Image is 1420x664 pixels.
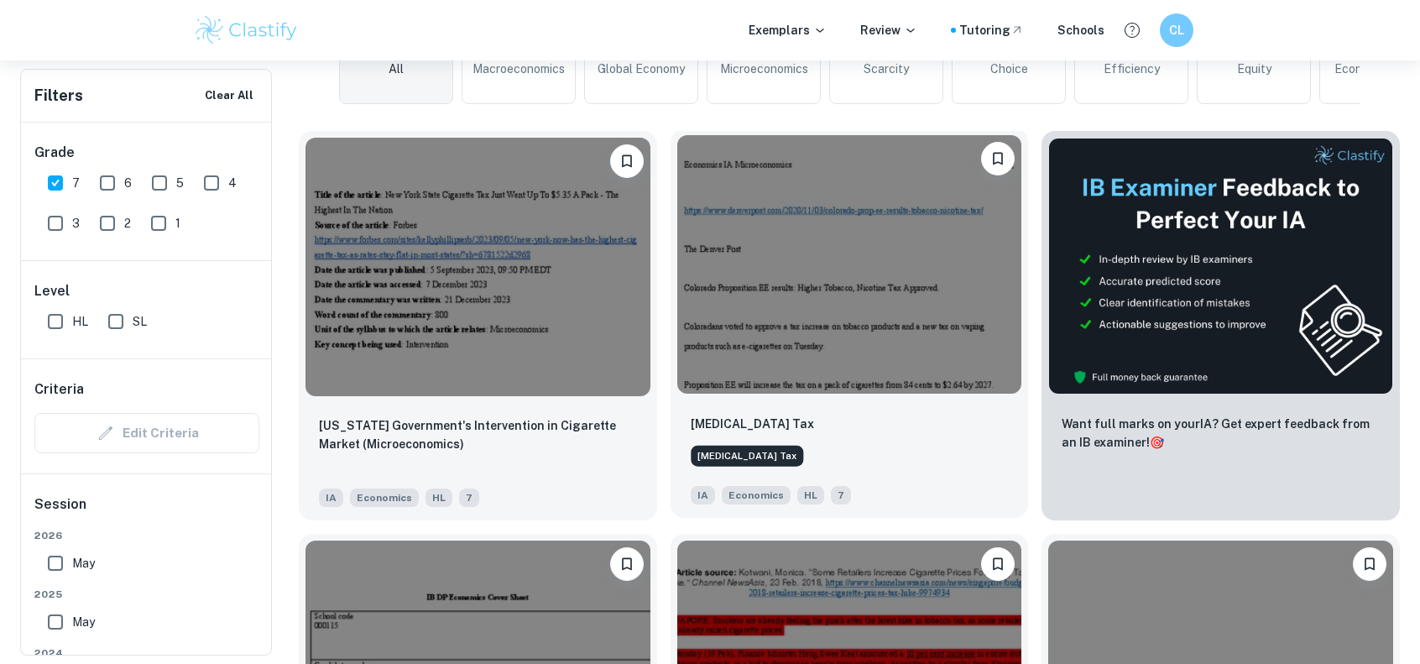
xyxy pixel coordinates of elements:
p: Exemplars [749,21,827,39]
span: 5 [176,174,184,192]
h6: CL [1167,21,1187,39]
button: Bookmark [981,142,1015,175]
button: Bookmark [610,144,644,178]
span: Microeconomics [720,60,808,78]
a: ThumbnailWant full marks on yourIA? Get expert feedback from an IB examiner! [1042,131,1400,520]
div: Criteria filters are unavailable when searching by topic [34,413,259,453]
button: Help and Feedback [1118,16,1146,44]
span: HL [797,486,824,505]
span: May [72,554,95,573]
img: Economics IA example thumbnail: Nicotine Tax [677,135,1022,394]
span: 2 [124,214,131,233]
span: Scarcity [864,60,909,78]
img: Clastify logo [193,13,300,47]
a: Schools [1057,21,1104,39]
a: BookmarkNew York Government's Intervention in Cigarette Market (Microeconomics)IAEconomicsHL7 [299,131,657,520]
button: Bookmark [1353,547,1386,581]
span: 2026 [34,528,259,543]
span: 7 [459,489,479,507]
span: 7 [831,486,851,505]
span: 🎯 [1150,436,1164,449]
p: Nicotine Tax [691,415,814,433]
a: BookmarkNicotine TaxIAEconomicsHL7 [671,131,1029,520]
span: Choice [990,60,1028,78]
span: 1 [175,214,180,233]
h6: Filters [34,84,83,107]
h6: Grade [34,143,259,163]
h6: Criteria [34,379,84,400]
span: IA [319,489,343,507]
span: SL [133,312,147,331]
img: Thumbnail [1048,138,1393,395]
button: Clear All [201,83,258,108]
span: Macroeconomics [472,60,565,78]
a: Tutoring [959,21,1024,39]
span: IA [691,486,715,505]
span: May [72,613,95,631]
button: Bookmark [981,547,1015,581]
span: Global Economy [598,60,685,78]
h6: Level [34,281,259,301]
span: Economics [722,486,791,505]
p: Review [860,21,917,39]
span: 7 [72,174,80,192]
span: 6 [124,174,132,192]
button: Bookmark [610,547,644,581]
h6: Session [34,494,259,528]
span: Equity [1237,60,1271,78]
span: Economics [350,489,419,507]
span: 3 [72,214,80,233]
span: All [389,60,404,78]
span: Efficiency [1104,60,1160,78]
button: CL [1160,13,1193,47]
span: HL [425,489,452,507]
span: HL [72,312,88,331]
span: 4 [228,174,237,192]
div: [MEDICAL_DATA] Tax [691,446,803,467]
img: Economics IA example thumbnail: New York Government's Intervention in Ci [305,138,650,396]
span: 2024 [34,646,259,661]
p: Want full marks on your IA ? Get expert feedback from an IB examiner! [1062,415,1380,452]
p: New York Government's Intervention in Cigarette Market (Microeconomics) [319,416,637,453]
span: 2025 [34,587,259,602]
